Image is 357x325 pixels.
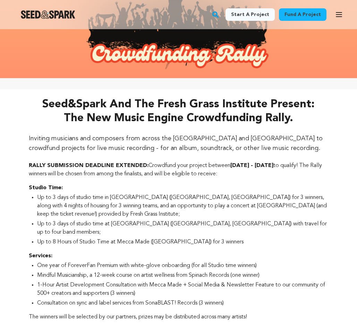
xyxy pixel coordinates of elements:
img: Seed&Spark Logo Dark Mode [21,10,75,19]
li: Consultation on sync and label services from SonaBLAST! Records (3 winners) [37,299,329,307]
li: Up to 3 days of studio time at [GEOGRAPHIC_DATA] ([GEOGRAPHIC_DATA], [GEOGRAPHIC_DATA]) with trav... [37,220,329,236]
strong: RALLY SUBMISSION DEADLINE EXTENDED: [29,163,148,168]
strong: [DATE] - [DATE] [230,163,273,168]
a: Start a project [226,8,275,21]
li: Mindful Musicianship, a 12-week course on artist wellness from Spinach Records (one winner) [37,271,329,280]
p: Seed&Spark and the Fresh Grass Institute present: the New Music Engine Crowdfunding Rally. [29,98,329,125]
p: Services: [29,252,329,260]
a: Fund a project [279,8,326,21]
a: Seed&Spark Homepage [21,10,75,19]
p: Crowdfund your project between to qualify! The Rally winners will be chosen from among the finali... [29,161,329,178]
li: One year of ForeverFan Premium with white-glove onboarding (for all Studio time winners) [37,261,329,270]
p: Studio Time: [29,184,329,192]
li: Up to 8 Hours of Studio Time at Mecca Made ([GEOGRAPHIC_DATA]) for 3 winners [37,238,329,246]
li: 1-Hour Artist Development Consultation with Mecca Made + Social Media & Newsletter Feature to our... [37,281,329,298]
p: The winners will be selected by our partners, prizes may be distributed across many artists! [29,313,329,321]
li: Up to 3 days of studio time in [GEOGRAPHIC_DATA] ([GEOGRAPHIC_DATA], [GEOGRAPHIC_DATA]) for 3 win... [37,193,329,218]
p: Inviting musicians and composers from across the [GEOGRAPHIC_DATA] and [GEOGRAPHIC_DATA] to crowd... [29,134,329,153]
